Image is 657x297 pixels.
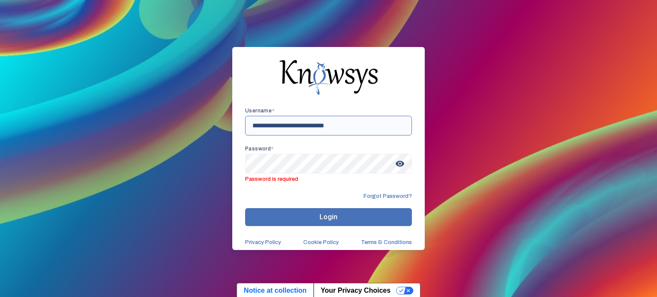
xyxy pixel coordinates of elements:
[392,156,408,171] span: visibility
[245,208,412,226] button: Login
[320,213,337,221] span: Login
[279,60,378,95] img: knowsys-logo.png
[245,146,274,152] app-required-indication: Password
[245,108,275,114] app-required-indication: Username
[361,239,412,246] a: Terms & Conditions
[245,173,412,182] span: Password is required
[245,239,281,246] a: Privacy Policy
[364,193,412,200] span: Forgot Password?
[303,239,339,246] a: Cookie Policy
